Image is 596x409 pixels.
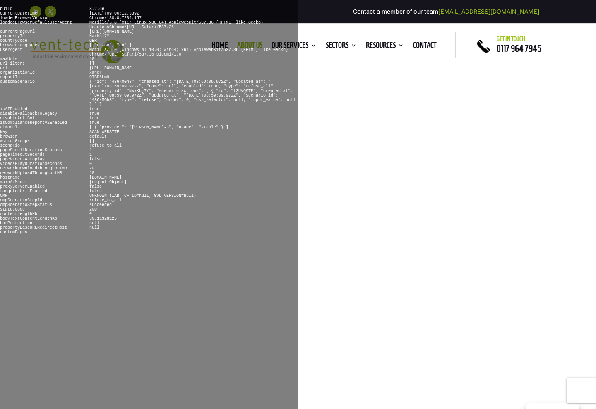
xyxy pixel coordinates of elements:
pre: [DOMAIN_NAME] [89,175,122,180]
pre: [object Object] [89,180,127,184]
pre: refuse_to_all [89,143,122,148]
span: Contact a member of our team [353,8,539,15]
pre: null [89,225,99,230]
pre: Mozilla/5.0 (X11; Linux x86_64) AppleWebKit/537.36 (KHTML, like Gecko) HeadlessChrome/[URL] Safar... [89,20,263,29]
pre: UNKNOWN (IAB_TCF_ID=null, GVL_VERSION=null) [89,194,196,198]
pre: false [89,184,102,189]
pre: GBR [89,39,97,43]
pre: 10 [89,57,94,61]
pre: SCAN_WEBSITE [89,130,119,134]
pre: true [89,121,99,125]
a: Resources [366,42,404,51]
pre: { "id": "486kMGh8", "created_at": "[DATE]T08:59:09.972Z", "updated_at": "[DATE]T08:59:09.972Z", "... [89,80,296,107]
pre: 0 [89,162,92,166]
pre: 200 [89,207,97,212]
pre: 0 [89,212,92,216]
pre: Mozilla/5.0 (Windows NT 10.0; Win64; x64) AppleWebKit/537.36 (KHTML, like Gecko) Chrome/[URL] Saf... [89,48,288,57]
a: [EMAIL_ADDRESS][DOMAIN_NAME] [438,8,539,15]
pre: 20 [89,166,94,171]
pre: QTBD6Lm9 [89,75,109,80]
pre: [URL][DOMAIN_NAME] [89,66,134,70]
pre: 8.2.6e [89,7,104,11]
pre: default [89,134,107,139]
pre: refuse_to_all [89,198,122,203]
a: 0117 964 7945 [497,44,541,53]
pre: [] [89,61,94,66]
pre: true [89,116,99,121]
pre: false [89,189,102,194]
pre: [URL][DOMAIN_NAME] [89,29,134,34]
pre: NwxKhj7Y [89,34,109,39]
pre: 30.11328125 [89,216,117,221]
pre: [ { "provider": "[PERSON_NAME]-3", "usage": "stable" } ] [89,125,228,130]
pre: true [89,107,99,111]
pre: true [89,111,99,116]
pre: [] [89,139,94,143]
pre: Chrome/138.0.7204.157 [89,16,142,20]
pre: succeeded [89,203,112,207]
pre: 1 [89,152,92,157]
a: Contact [413,42,437,51]
pre: 1 [89,148,92,152]
pre: [DATE]T09:06:12.339Z [89,11,139,16]
pre: 10 [89,171,94,175]
a: Sectors [326,42,357,51]
span: Get in touch [497,36,525,42]
pre: false [89,157,102,162]
pre: null [89,221,99,225]
pre: [ "en-GB", "en" ] [89,43,132,48]
pre: xandr [89,70,102,75]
